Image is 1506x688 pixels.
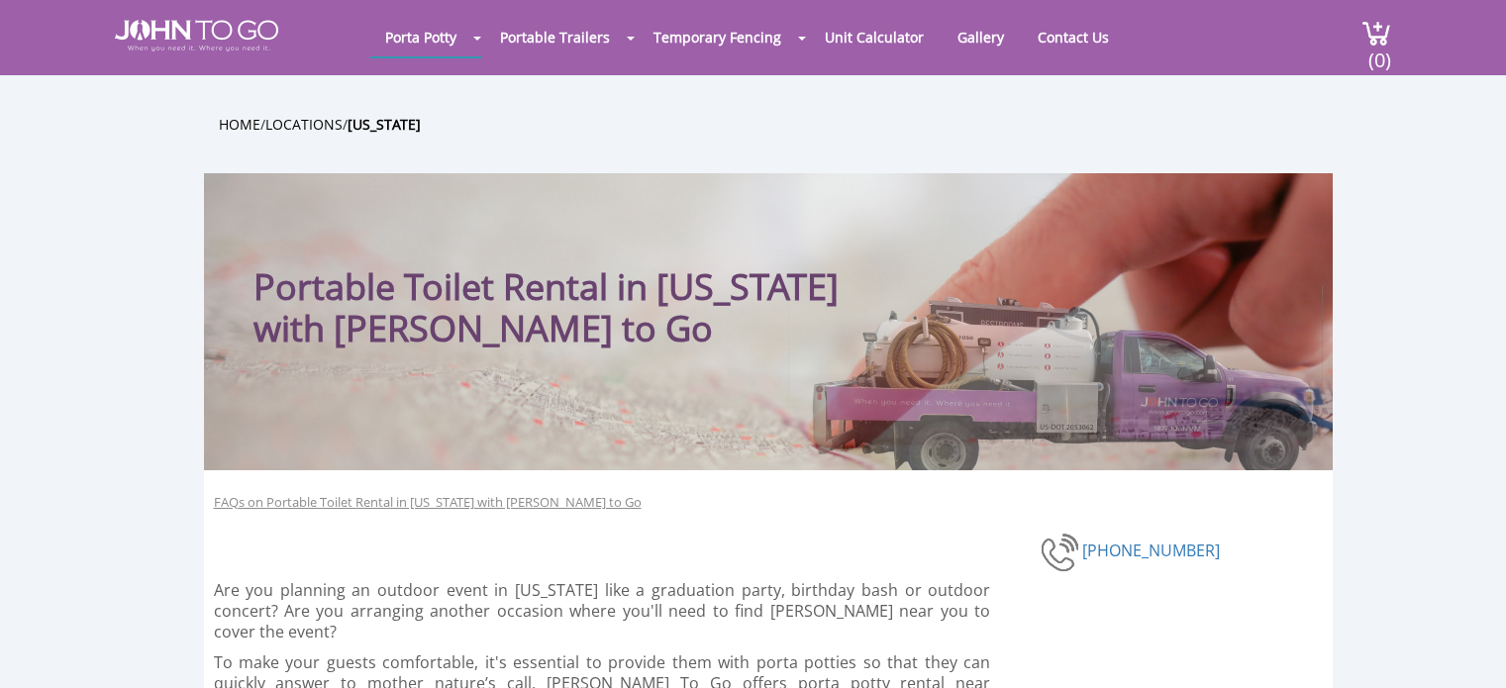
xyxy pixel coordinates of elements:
[214,493,642,512] a: FAQs on Portable Toilet Rental in [US_STATE] with [PERSON_NAME] to Go
[214,580,991,642] p: Are you planning an outdoor event in [US_STATE] like a graduation party, birthday bash or outdoor...
[115,20,278,51] img: JOHN to go
[1082,540,1220,561] a: [PHONE_NUMBER]
[943,18,1019,56] a: Gallery
[788,286,1323,470] img: Truck
[370,18,471,56] a: Porta Potty
[265,115,343,134] a: Locations
[253,213,892,349] h1: Portable Toilet Rental in [US_STATE] with [PERSON_NAME] to Go
[1023,18,1124,56] a: Contact Us
[219,115,260,134] a: Home
[1367,31,1391,73] span: (0)
[639,18,796,56] a: Temporary Fencing
[485,18,625,56] a: Portable Trailers
[348,115,421,134] a: [US_STATE]
[219,113,1348,136] ul: / /
[1041,531,1082,574] img: phone-number
[1361,20,1391,47] img: cart a
[810,18,939,56] a: Unit Calculator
